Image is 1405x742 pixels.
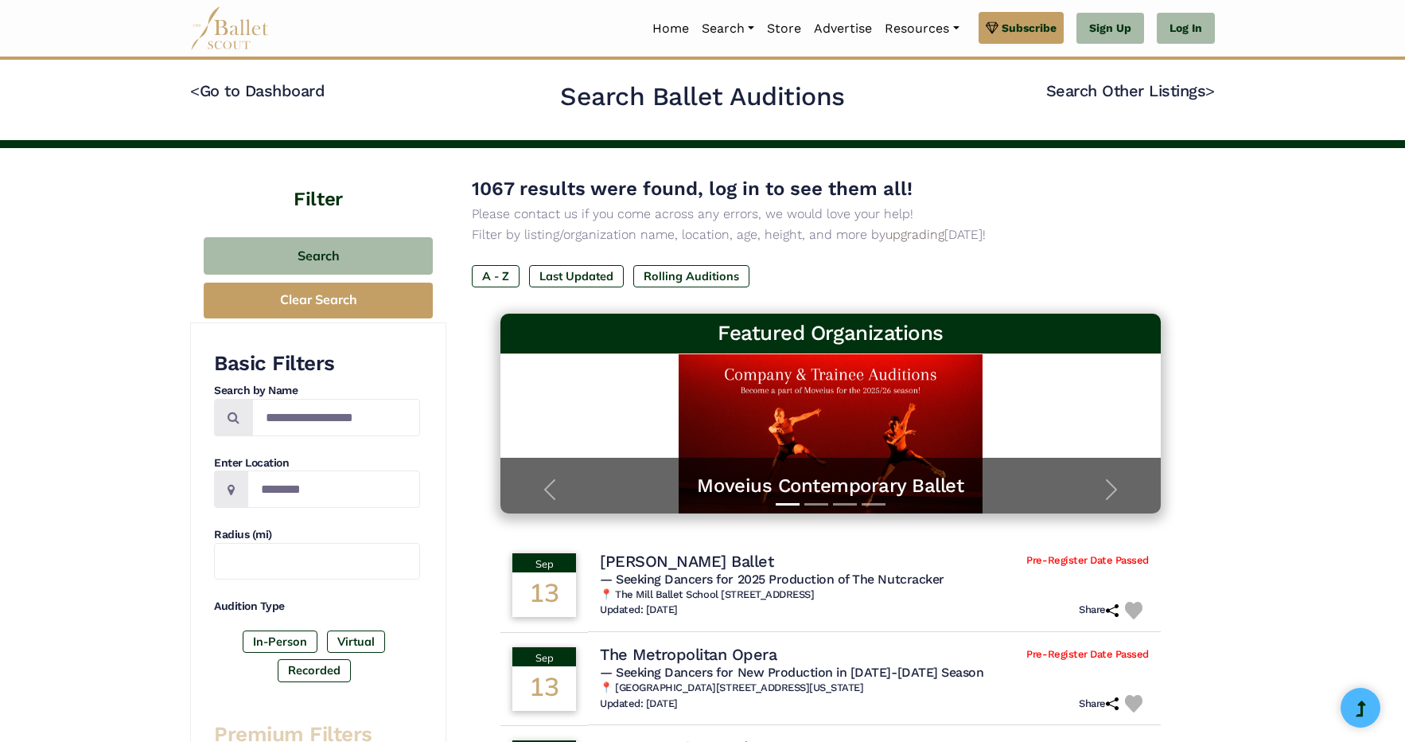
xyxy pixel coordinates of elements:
a: Log In [1157,13,1215,45]
a: Advertise [808,12,878,45]
h4: Enter Location [214,455,420,471]
h3: Featured Organizations [513,320,1148,347]
code: < [190,80,200,100]
p: Please contact us if you come across any errors, we would love your help! [472,204,1189,225]
h6: Share [1079,603,1119,617]
h6: Updated: [DATE] [600,697,678,711]
img: gem.svg [986,19,998,37]
p: Filter by listing/organization name, location, age, height, and more by [DATE]! [472,225,1189,245]
span: Pre-Register Date Passed [1026,554,1148,568]
label: A - Z [472,265,520,287]
a: <Go to Dashboard [190,81,325,100]
h6: 📍 The Mill Ballet School [STREET_ADDRESS] [600,588,1149,602]
h6: Share [1079,697,1119,711]
button: Slide 4 [862,495,885,514]
label: Last Updated [529,265,624,287]
a: Moveius Contemporary Ballet [516,474,1145,498]
input: Search by names... [252,399,420,436]
div: Sep [512,647,576,666]
span: — Seeking Dancers for New Production in [DATE]-[DATE] Season [600,665,983,680]
button: Slide 1 [776,495,800,514]
a: Resources [878,12,965,45]
h2: Search Ballet Auditions [560,80,845,114]
label: Rolling Auditions [633,265,749,287]
a: Subscribe [979,12,1064,44]
label: Virtual [327,631,385,653]
a: Search Other Listings> [1046,81,1215,100]
a: upgrading [885,227,944,242]
a: Sign Up [1076,13,1144,45]
span: — Seeking Dancers for 2025 Production of The Nutcracker [600,572,944,587]
div: 13 [512,666,576,711]
h4: [PERSON_NAME] Ballet [600,551,773,572]
h4: Radius (mi) [214,527,420,543]
label: Recorded [278,659,351,681]
a: Store [761,12,808,45]
h4: Search by Name [214,383,420,399]
h3: Basic Filters [214,350,420,377]
h6: 📍 [GEOGRAPHIC_DATA][STREET_ADDRESS][US_STATE] [600,681,1149,695]
span: Pre-Register Date Passed [1026,648,1148,662]
button: Clear Search [204,283,433,318]
a: Home [646,12,695,45]
span: Subscribe [1002,19,1057,37]
h6: Updated: [DATE] [600,603,678,617]
button: Search [204,237,433,275]
h4: The Metropolitan Opera [600,644,776,665]
button: Slide 2 [804,495,828,514]
input: Location [247,471,420,508]
label: In-Person [243,631,317,653]
span: 1067 results were found, log in to see them all! [472,178,913,200]
h4: Audition Type [214,599,420,615]
button: Slide 3 [833,495,857,514]
div: 13 [512,572,576,617]
h4: Filter [190,148,446,213]
a: Search [695,12,761,45]
code: > [1205,80,1215,100]
div: Sep [512,553,576,572]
